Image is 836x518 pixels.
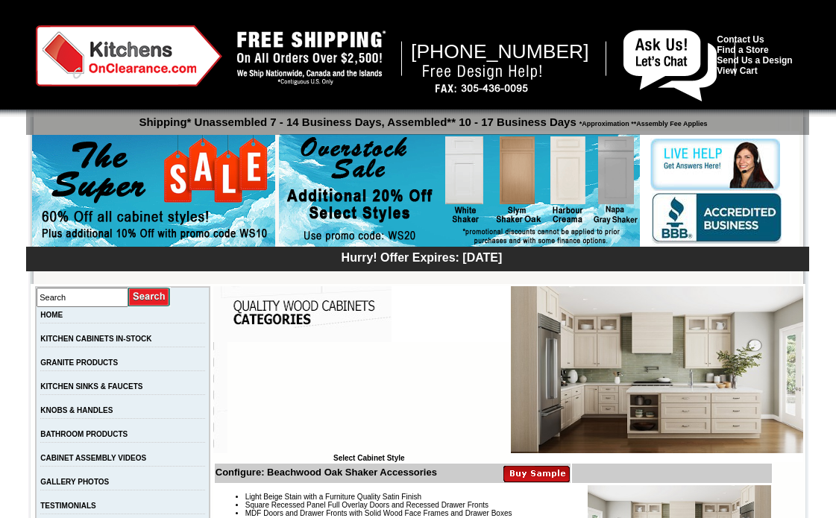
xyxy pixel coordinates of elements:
b: Configure: Beachwood Oak Shaker Accessories [216,467,437,478]
a: GRANITE PRODUCTS [40,359,118,367]
a: GALLERY PHOTOS [40,478,109,486]
b: Select Cabinet Style [333,454,405,462]
a: Contact Us [717,34,764,45]
li: Square Recessed Panel Full Overlay Doors and Recessed Drawer Fronts [245,501,771,509]
img: Beachwood Oak Shaker [511,286,803,453]
a: Send Us a Design [717,55,792,66]
a: BATHROOM PRODUCTS [40,430,128,438]
input: Submit [128,287,171,307]
iframe: Browser incompatible [227,342,511,454]
li: Light Beige Stain with a Furniture Quality Satin Finish [245,493,771,501]
a: KNOBS & HANDLES [40,406,113,414]
img: Kitchens on Clearance Logo [36,25,222,86]
a: View Cart [717,66,757,76]
span: [PHONE_NUMBER] [411,40,589,63]
a: Find a Store [717,45,768,55]
a: KITCHEN SINKS & FAUCETS [40,382,142,391]
a: KITCHEN CABINETS IN-STOCK [40,335,151,343]
div: Hurry! Offer Expires: [DATE] [34,249,809,265]
li: MDF Doors and Drawer Fronts with Solid Wood Face Frames and Drawer Boxes [245,509,771,517]
a: HOME [40,311,63,319]
a: TESTIMONIALS [40,502,95,510]
p: Shipping* Unassembled 7 - 14 Business Days, Assembled** 10 - 17 Business Days [34,109,809,128]
span: *Approximation **Assembly Fee Applies [576,116,708,127]
a: CABINET ASSEMBLY VIDEOS [40,454,146,462]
